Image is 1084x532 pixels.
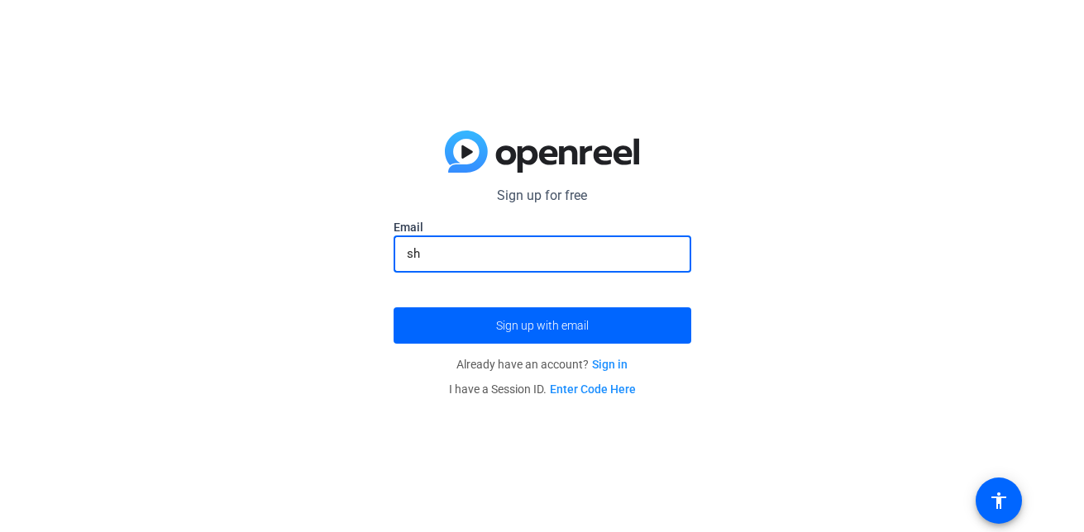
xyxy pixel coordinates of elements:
a: Enter Code Here [550,382,636,396]
button: Sign up with email [394,307,691,344]
p: Sign up for free [394,186,691,206]
span: I have a Session ID. [449,382,636,396]
span: Already have an account? [456,358,628,371]
mat-icon: accessibility [989,491,1009,511]
label: Email [394,219,691,235]
a: Sign in [592,358,628,371]
img: blue-gradient.svg [445,131,639,173]
input: Enter Email Address [407,244,678,264]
